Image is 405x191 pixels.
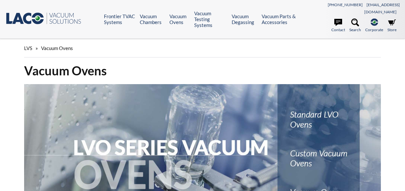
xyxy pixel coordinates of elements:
span: LVS [24,45,32,51]
a: [PHONE_NUMBER] [328,2,363,7]
a: Vacuum Chambers [140,13,165,25]
span: Corporate [365,27,383,33]
a: [EMAIL_ADDRESS][DOMAIN_NAME] [364,2,400,14]
a: Vacuum Ovens [169,13,189,25]
a: Vacuum Testing Systems [194,10,227,28]
span: Vacuum Ovens [41,45,73,51]
a: Store [387,19,397,33]
a: Search [349,19,361,33]
div: » [24,39,381,57]
a: Contact [331,19,345,33]
a: Vacuum Parts & Accessories [262,13,299,25]
a: Frontier TVAC Systems [104,13,135,25]
h1: Vacuum Ovens [24,63,381,79]
a: Vacuum Degassing [232,13,257,25]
